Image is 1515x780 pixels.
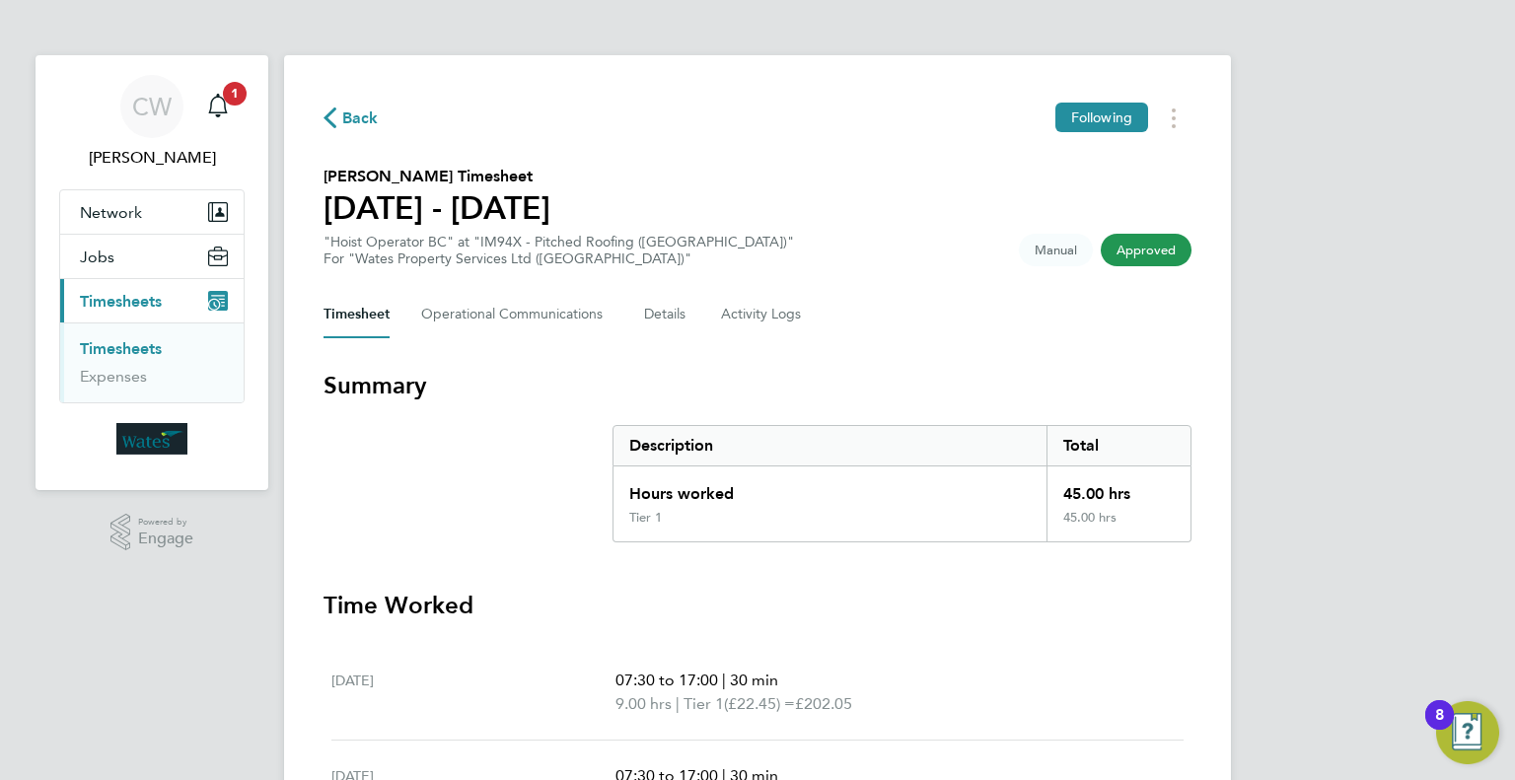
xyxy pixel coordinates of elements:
[615,671,718,689] span: 07:30 to 17:00
[80,248,114,266] span: Jobs
[324,291,390,338] button: Timesheet
[324,250,794,267] div: For "Wates Property Services Ltd ([GEOGRAPHIC_DATA])"
[138,514,193,531] span: Powered by
[324,188,550,228] h1: [DATE] - [DATE]
[421,291,613,338] button: Operational Communications
[613,466,1046,510] div: Hours worked
[59,423,245,455] a: Go to home page
[80,367,147,386] a: Expenses
[60,190,244,234] button: Network
[676,694,680,713] span: |
[1055,103,1148,132] button: Following
[613,426,1046,465] div: Description
[331,669,615,716] div: [DATE]
[1046,466,1190,510] div: 45.00 hrs
[324,106,379,130] button: Back
[60,235,244,278] button: Jobs
[721,291,804,338] button: Activity Logs
[1071,108,1132,126] span: Following
[80,203,142,222] span: Network
[60,322,244,402] div: Timesheets
[613,425,1191,542] div: Summary
[644,291,689,338] button: Details
[730,671,778,689] span: 30 min
[684,692,724,716] span: Tier 1
[1019,234,1093,266] span: This timesheet was manually created.
[1156,103,1191,133] button: Timesheets Menu
[1046,510,1190,541] div: 45.00 hrs
[116,423,187,455] img: wates-logo-retina.png
[80,339,162,358] a: Timesheets
[36,55,268,490] nav: Main navigation
[198,75,238,138] a: 1
[629,510,662,526] div: Tier 1
[342,106,379,130] span: Back
[223,82,247,106] span: 1
[324,370,1191,401] h3: Summary
[80,292,162,311] span: Timesheets
[795,694,852,713] span: £202.05
[722,671,726,689] span: |
[324,234,794,267] div: "Hoist Operator BC" at "IM94X - Pitched Roofing ([GEOGRAPHIC_DATA])"
[324,165,550,188] h2: [PERSON_NAME] Timesheet
[324,590,1191,621] h3: Time Worked
[1046,426,1190,465] div: Total
[1101,234,1191,266] span: This timesheet has been approved.
[132,94,172,119] span: CW
[60,279,244,322] button: Timesheets
[724,694,795,713] span: (£22.45) =
[1435,715,1444,741] div: 8
[615,694,672,713] span: 9.00 hrs
[59,146,245,170] span: Chevel Wynter
[59,75,245,170] a: CW[PERSON_NAME]
[110,514,194,551] a: Powered byEngage
[138,531,193,547] span: Engage
[1436,701,1499,764] button: Open Resource Center, 8 new notifications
